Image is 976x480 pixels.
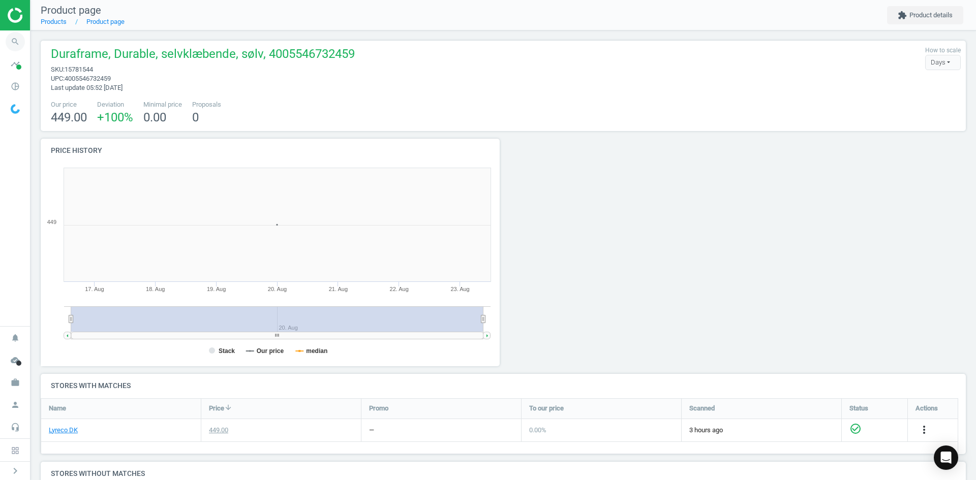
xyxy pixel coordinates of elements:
[143,110,166,124] span: 0.00
[51,66,65,73] span: sku :
[224,403,232,411] i: arrow_downward
[925,46,961,55] label: How to scale
[925,55,961,70] div: Days
[3,464,28,477] button: chevron_right
[49,426,78,435] a: Lyreco DK
[143,100,182,109] span: Minimal price
[51,75,65,82] span: upc :
[49,404,66,413] span: Name
[898,11,907,20] i: extension
[268,286,287,292] tspan: 20. Aug
[41,139,500,163] h4: Price history
[390,286,409,292] tspan: 22. Aug
[6,54,25,74] i: timeline
[918,424,930,437] button: more_vert
[849,423,862,435] i: check_circle_outline
[6,418,25,437] i: headset_mic
[192,100,221,109] span: Proposals
[9,465,21,477] i: chevron_right
[86,18,125,25] a: Product page
[209,404,224,413] span: Price
[6,350,25,370] i: cloud_done
[65,75,111,82] span: 4005546732459
[918,424,930,436] i: more_vert
[934,445,958,470] div: Open Intercom Messenger
[41,374,966,398] h4: Stores with matches
[97,100,133,109] span: Deviation
[369,404,388,413] span: Promo
[450,286,469,292] tspan: 23. Aug
[192,110,199,124] span: 0
[51,46,355,65] span: Duraframe, Durable, selvklæbende, sølv, 4005546732459
[51,110,87,124] span: 449.00
[6,77,25,96] i: pie_chart_outlined
[51,84,123,91] span: Last update 05:52 [DATE]
[689,404,715,413] span: Scanned
[887,6,963,24] button: extensionProduct details
[146,286,165,292] tspan: 18. Aug
[529,404,564,413] span: To our price
[306,347,327,355] tspan: median
[689,426,834,435] span: 3 hours ago
[849,404,868,413] span: Status
[219,347,235,355] tspan: Stack
[6,373,25,392] i: work
[257,347,284,355] tspan: Our price
[8,8,80,23] img: ajHJNr6hYgQAAAAASUVORK5CYII=
[209,426,228,435] div: 449.00
[6,32,25,51] i: search
[97,110,133,124] span: +100 %
[329,286,348,292] tspan: 21. Aug
[41,18,67,25] a: Products
[11,104,20,114] img: wGWNvw8QSZomAAAAABJRU5ErkJggg==
[6,395,25,414] i: person
[6,328,25,347] i: notifications
[41,4,101,16] span: Product page
[916,404,938,413] span: Actions
[51,100,87,109] span: Our price
[47,219,56,225] text: 449
[369,426,374,435] div: —
[207,286,226,292] tspan: 19. Aug
[65,66,93,73] span: 15781544
[85,286,104,292] tspan: 17. Aug
[529,426,546,434] span: 0.00 %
